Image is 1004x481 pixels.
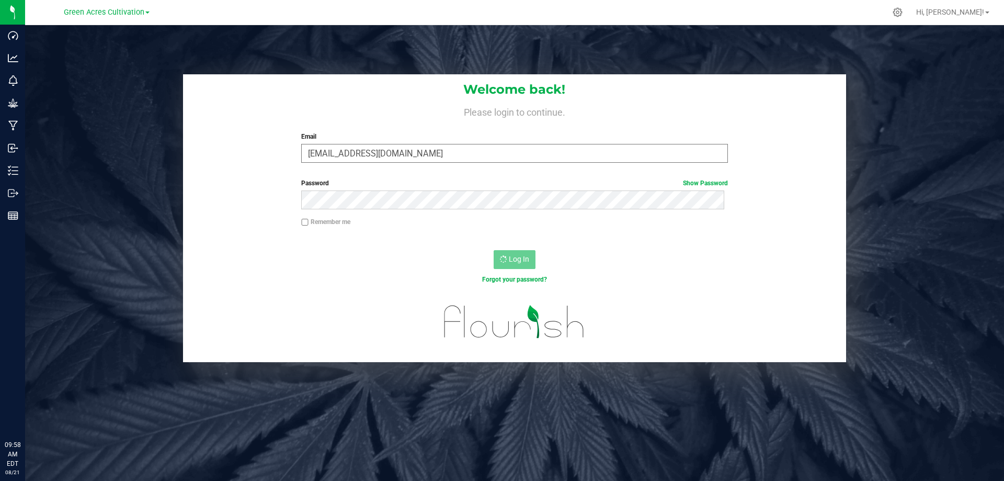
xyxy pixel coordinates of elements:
[8,98,18,108] inline-svg: Grow
[183,105,846,117] h4: Please login to continue.
[301,219,309,226] input: Remember me
[683,180,728,187] a: Show Password
[8,75,18,86] inline-svg: Monitoring
[301,217,350,227] label: Remember me
[8,143,18,153] inline-svg: Inbound
[916,8,984,16] span: Hi, [PERSON_NAME]!
[301,132,727,141] label: Email
[301,180,329,187] span: Password
[8,120,18,131] inline-svg: Manufacturing
[509,255,529,263] span: Log In
[8,210,18,221] inline-svg: Reports
[64,8,144,17] span: Green Acres Cultivation
[8,188,18,198] inline-svg: Outbound
[5,440,20,468] p: 09:58 AM EDT
[8,30,18,41] inline-svg: Dashboard
[8,53,18,63] inline-svg: Analytics
[8,165,18,176] inline-svg: Inventory
[482,276,547,283] a: Forgot your password?
[891,7,904,17] div: Manage settings
[5,468,20,476] p: 08/21
[431,295,597,349] img: flourish_logo.svg
[494,250,535,269] button: Log In
[183,83,846,96] h1: Welcome back!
